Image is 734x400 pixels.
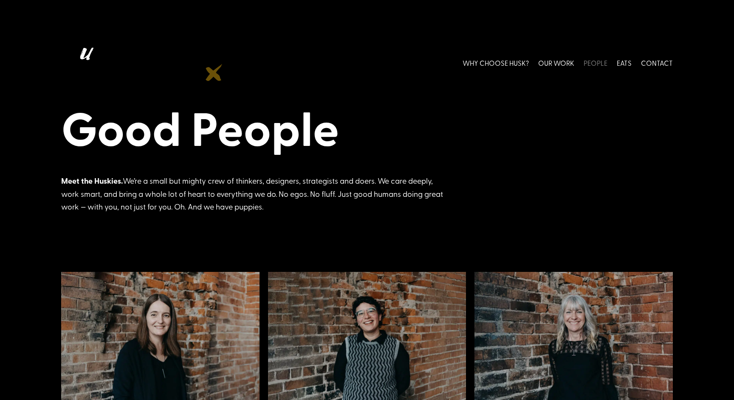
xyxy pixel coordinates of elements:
a: OUR WORK [538,44,574,82]
h1: Good People [61,100,673,160]
a: WHY CHOOSE HUSK? [463,44,529,82]
img: Husk logo [61,44,108,82]
a: PEOPLE [584,44,607,82]
a: CONTACT [641,44,673,82]
strong: Meet the Huskies. [61,175,123,186]
a: EATS [617,44,632,82]
div: We’re a small but mighty crew of thinkers, designers, strategists and doers. We care deeply, work... [61,174,443,213]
